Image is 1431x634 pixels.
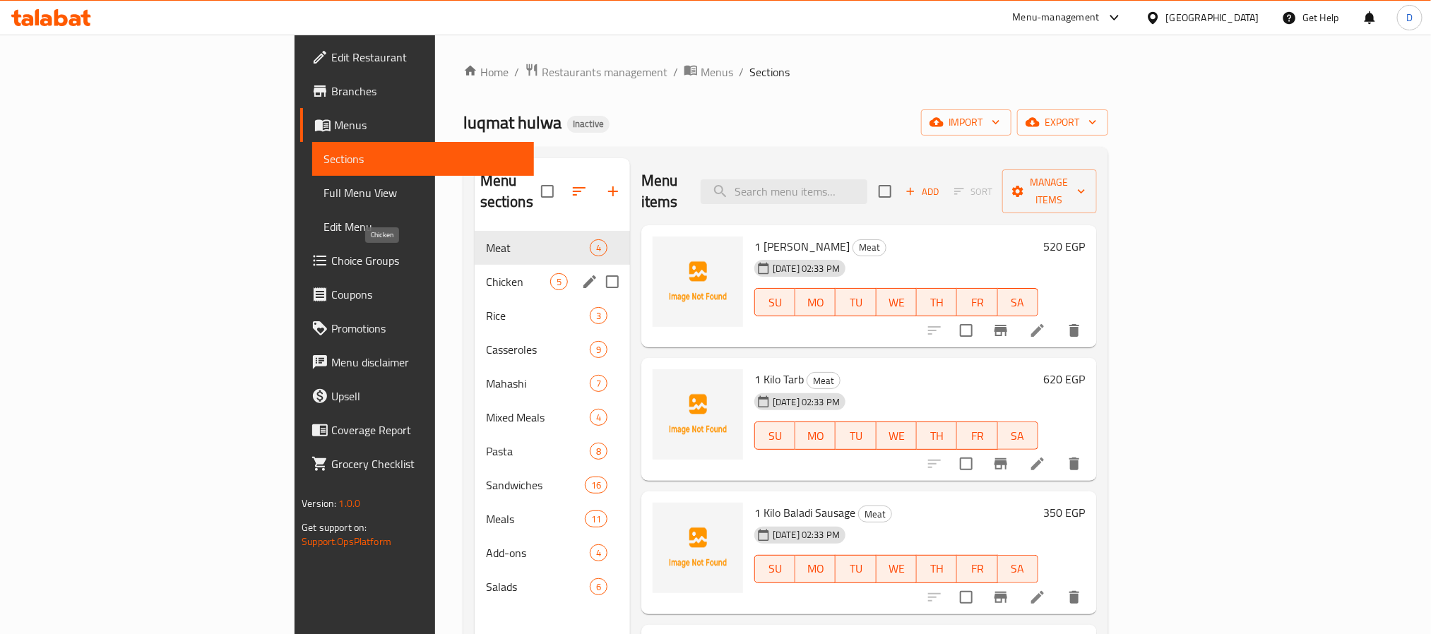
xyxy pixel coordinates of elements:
[590,443,607,460] div: items
[701,179,867,204] input: search
[323,184,522,201] span: Full Menu View
[475,231,630,265] div: Meat4
[590,580,607,594] span: 6
[754,288,795,316] button: SU
[754,236,850,257] span: 1 [PERSON_NAME]
[300,311,533,345] a: Promotions
[300,108,533,142] a: Menus
[754,421,795,450] button: SU
[590,411,607,424] span: 4
[475,225,630,609] nav: Menu sections
[921,109,1011,136] button: import
[882,426,911,446] span: WE
[761,558,790,579] span: SU
[339,494,361,513] span: 1.0.0
[795,421,836,450] button: MO
[323,150,522,167] span: Sections
[550,273,568,290] div: items
[475,333,630,366] div: Casseroles9
[853,239,886,256] span: Meat
[963,292,992,313] span: FR
[486,239,590,256] div: Meat
[486,477,585,494] span: Sandwiches
[475,366,630,400] div: Mahashi7
[486,375,590,392] span: Mahashi
[836,288,876,316] button: TU
[951,316,981,345] span: Select to update
[486,544,590,561] span: Add-ons
[302,518,367,537] span: Get support on:
[754,369,804,390] span: 1 Kilo Tarb
[300,379,533,413] a: Upsell
[957,288,997,316] button: FR
[463,63,1108,81] nav: breadcrumb
[701,64,733,80] span: Menus
[590,445,607,458] span: 8
[590,341,607,358] div: items
[1013,9,1100,26] div: Menu-management
[853,239,886,256] div: Meat
[653,237,743,327] img: 1 Kilo Kofta
[312,176,533,210] a: Full Menu View
[957,421,997,450] button: FR
[331,252,522,269] span: Choice Groups
[300,74,533,108] a: Branches
[836,421,876,450] button: TU
[984,313,1018,347] button: Branch-specific-item
[331,421,522,438] span: Coverage Report
[331,49,522,66] span: Edit Restaurant
[567,116,610,133] div: Inactive
[998,288,1038,316] button: SA
[486,307,590,324] div: Rice
[877,288,917,316] button: WE
[841,426,870,446] span: TU
[870,177,900,206] span: Select section
[300,345,533,379] a: Menu disclaimer
[302,532,391,551] a: Support.OpsPlatform
[1004,558,1033,579] span: SA
[882,558,911,579] span: WE
[917,288,957,316] button: TH
[754,555,795,583] button: SU
[903,184,942,200] span: Add
[590,343,607,357] span: 9
[807,373,840,389] span: Meat
[585,477,607,494] div: items
[1002,169,1097,213] button: Manage items
[475,265,630,299] div: Chicken5edit
[767,528,845,542] span: [DATE] 02:33 PM
[331,354,522,371] span: Menu disclaimer
[300,244,533,277] a: Choice Groups
[684,63,733,81] a: Menus
[300,40,533,74] a: Edit Restaurant
[586,479,607,492] span: 16
[795,288,836,316] button: MO
[900,181,945,203] button: Add
[463,107,562,138] span: luqmat hulwa
[1029,455,1046,472] a: Edit menu item
[673,64,678,80] li: /
[761,426,790,446] span: SU
[331,388,522,405] span: Upsell
[653,503,743,593] img: 1 Kilo Baladi Sausage
[590,578,607,595] div: items
[486,510,585,527] div: Meals
[877,421,917,450] button: WE
[1044,237,1086,256] h6: 520 EGP
[1017,109,1108,136] button: export
[801,558,830,579] span: MO
[323,218,522,235] span: Edit Menu
[312,210,533,244] a: Edit Menu
[945,181,1002,203] span: Select section first
[922,426,951,446] span: TH
[801,426,830,446] span: MO
[590,307,607,324] div: items
[922,292,951,313] span: TH
[641,170,684,213] h2: Menu items
[331,286,522,303] span: Coupons
[475,400,630,434] div: Mixed Meals4
[754,502,855,523] span: 1 Kilo Baladi Sausage
[761,292,790,313] span: SU
[590,309,607,323] span: 3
